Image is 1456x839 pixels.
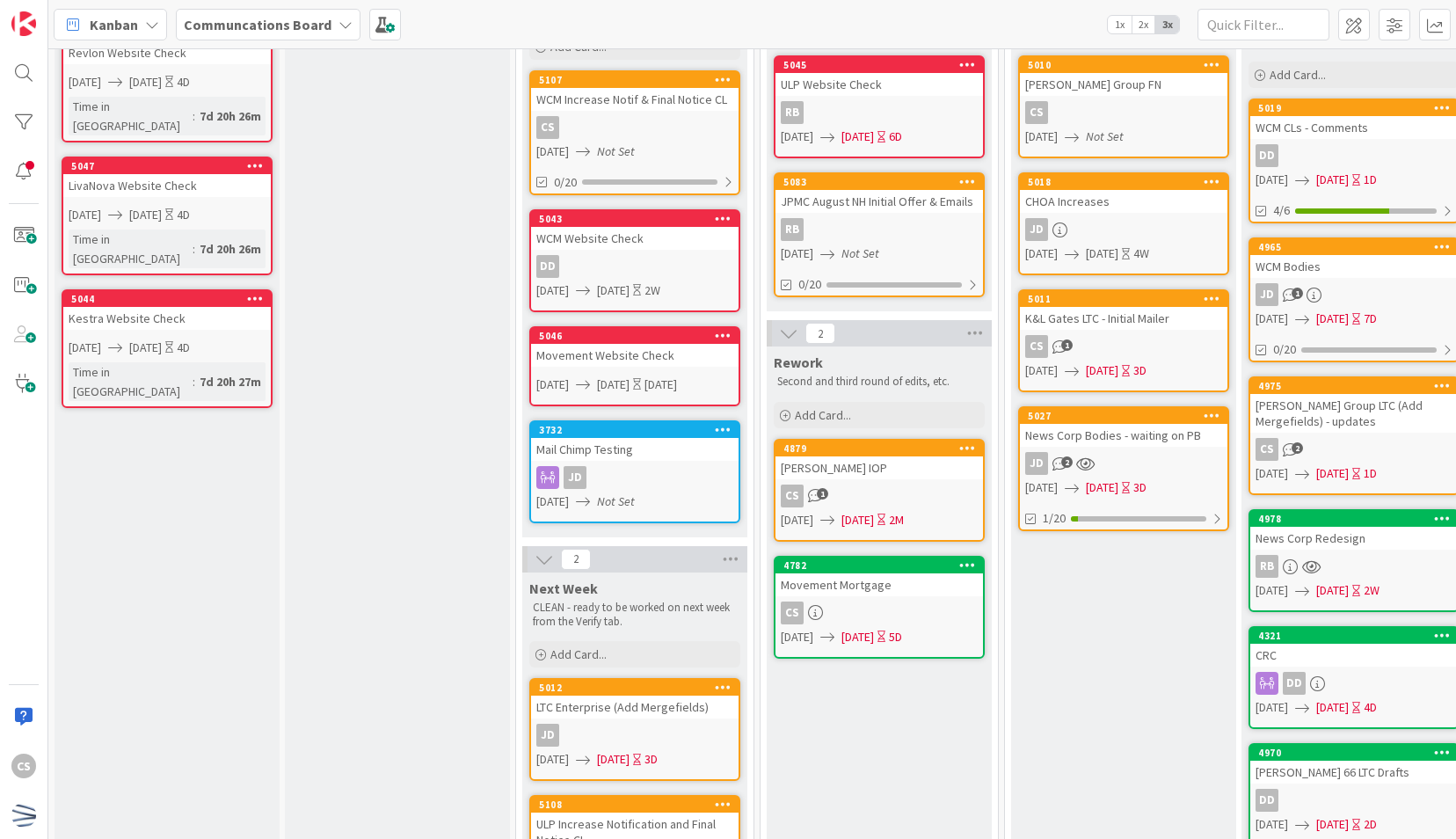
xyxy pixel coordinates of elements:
span: [DATE] [1256,310,1288,328]
p: Second and third round of edits, etc. [777,375,981,389]
span: [DATE] [69,73,101,91]
div: 5046Movement Website Check [531,328,739,367]
div: 4D [177,339,190,357]
a: 5044Kestra Website Check[DATE][DATE]4DTime in [GEOGRAPHIC_DATA]:7d 20h 27m [62,289,273,408]
div: 5044 [63,291,271,307]
div: LTC Enterprise (Add Mergefields) [531,696,739,719]
div: RB [781,218,804,241]
div: 2W [1364,581,1380,600]
span: Rework [774,354,823,371]
img: avatar [11,803,36,828]
div: RB [775,101,983,124]
a: 5043WCM Website CheckDD[DATE][DATE]2W [529,209,740,312]
span: [DATE] [129,339,162,357]
div: DD [531,255,739,278]
span: 3x [1155,16,1179,33]
span: 0/20 [1273,340,1296,359]
span: [DATE] [1256,464,1288,483]
div: 5011 [1028,293,1227,305]
span: [DATE] [1316,310,1349,328]
span: 1 [1292,288,1303,299]
span: Next Week [529,580,598,597]
span: [DATE] [597,376,630,394]
a: 5012LTC Enterprise (Add Mergefields)JD[DATE][DATE]3D [529,678,740,781]
div: WCM Website Check [531,227,739,250]
div: 5107 [539,74,739,86]
div: 2W [644,281,660,300]
div: JPMC August NH Initial Offer & Emails [775,190,983,213]
div: 4782Movement Mortgage [775,558,983,596]
div: 7d 20h 27m [195,372,266,391]
b: Communcations Board [184,16,331,33]
span: 2 [1061,456,1073,468]
span: [DATE] [129,206,162,224]
span: [DATE] [536,750,569,769]
div: 7D [1364,310,1377,328]
span: [DATE] [1025,478,1058,497]
div: 5045 [775,57,983,73]
div: 5D [889,628,902,646]
div: CS [1020,101,1227,124]
div: RB [775,218,983,241]
div: 5012LTC Enterprise (Add Mergefields) [531,680,739,719]
div: 5044 [71,293,271,305]
span: [DATE] [1316,171,1349,189]
a: 5047LivaNova Website Check[DATE][DATE]4DTime in [GEOGRAPHIC_DATA]:7d 20h 26m [62,157,273,275]
div: Time in [GEOGRAPHIC_DATA] [69,97,193,135]
span: [DATE] [69,206,101,224]
span: 1x [1108,16,1132,33]
div: 5047LivaNova Website Check [63,158,271,197]
div: DD [1256,789,1278,812]
div: 4879 [775,441,983,456]
div: 4782 [783,559,983,572]
a: 5011K&L Gates LTC - Initial MailerCS[DATE][DATE]3D [1018,289,1229,392]
div: 5083 [783,176,983,188]
div: JD [1025,218,1048,241]
span: 2 [805,323,835,344]
div: CS [11,754,36,778]
div: DD [536,255,559,278]
span: 1 [1061,339,1073,351]
div: JD [1020,452,1227,475]
div: 5107WCM Increase Notif & Final Notice CL [531,72,739,111]
div: CHOA Increases [1020,190,1227,213]
span: 4/6 [1273,201,1290,220]
span: [DATE] [781,244,813,263]
div: Mail Chimp Testing [531,438,739,461]
span: : [193,239,195,259]
a: 5018CHOA IncreasesJD[DATE][DATE]4W [1018,172,1229,275]
div: 4D [177,73,190,91]
span: [DATE] [1256,171,1288,189]
span: [DATE] [841,511,874,529]
span: [DATE] [1086,478,1118,497]
div: JD [536,724,559,747]
div: 5012 [531,680,739,696]
div: Time in [GEOGRAPHIC_DATA] [69,230,193,268]
div: 5046 [531,328,739,344]
div: 5047 [63,158,271,174]
div: 6D [889,128,902,146]
span: [DATE] [841,628,874,646]
div: 5011K&L Gates LTC - Initial Mailer [1020,291,1227,330]
div: JD [1025,452,1048,475]
div: DD [1283,672,1306,695]
p: CLEAN - ready to be worked on next week from the Verify tab. [533,601,737,630]
span: [DATE] [597,750,630,769]
div: ULP Website Check [775,73,983,96]
div: 7d 20h 26m [195,106,266,126]
div: DD [1256,144,1278,167]
div: 1D [1364,171,1377,189]
span: [DATE] [536,142,569,161]
div: 3D [1133,361,1147,380]
div: JD [531,466,739,489]
div: CS [1020,335,1227,358]
div: 4782 [775,558,983,573]
span: [DATE] [1025,361,1058,380]
div: 2D [1364,815,1377,834]
div: 5043WCM Website Check [531,211,739,250]
span: 2x [1132,16,1155,33]
span: [DATE] [69,339,101,357]
span: [DATE] [1316,464,1349,483]
div: 5047 [71,160,271,172]
div: JD [1256,283,1278,306]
